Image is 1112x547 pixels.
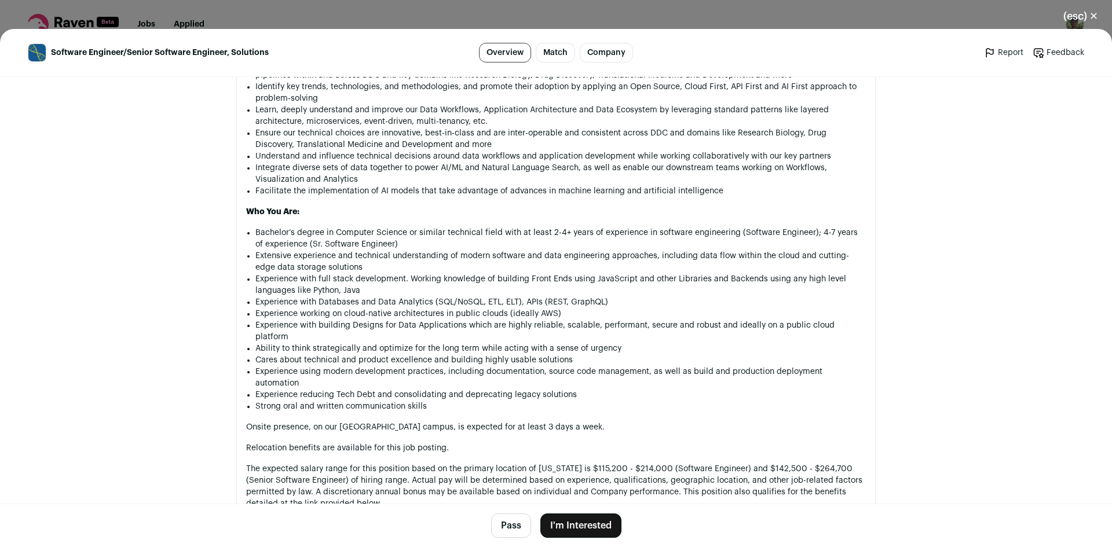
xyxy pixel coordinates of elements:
li: Ensure our technical choices are innovative, best-in-class and are inter-operable and consistent ... [255,127,866,150]
li: Experience with building Designs for Data Applications which are highly reliable, scalable, perfo... [255,320,866,343]
a: Overview [479,43,531,63]
img: 5b886109a0c4126ebd98aa3b9cf30b7b3884af138c35b0e1848bdb7c956912b5.jpg [28,44,46,61]
a: Feedback [1033,47,1084,58]
button: I'm Interested [540,513,621,538]
li: Understand and influence technical decisions around data workflows and application development wh... [255,150,866,162]
li: Learn, deeply understand and improve our Data Workflows, Application Architecture and Data Ecosys... [255,104,866,127]
strong: Who You Are: [246,208,299,216]
span: Software Engineer/Senior Software Engineer, Solutions [51,47,269,58]
button: Pass [491,513,531,538]
li: Experience using modern development practices, including documentation, source code management, a... [255,366,866,389]
p: The expected salary range for this position based on the primary location of [US_STATE] is $115,2... [246,463,866,509]
p: Onsite presence, on our [GEOGRAPHIC_DATA] campus, is expected for at least 3 days a week. [246,421,866,433]
li: Experience with Databases and Data Analytics (SQL/NoSQL, ETL, ELT), APIs (REST, GraphQL) [255,296,866,308]
button: Close modal [1049,3,1112,29]
li: Facilitate the implementation of AI models that take advantage of advances in machine learning an... [255,185,866,197]
a: Report [984,47,1023,58]
li: Bachelor’s degree in Computer Science or similar technical field with at least 2-4+ years of expe... [255,227,866,250]
li: Ability to think strategically and optimize for the long term while acting with a sense of urgency [255,343,866,354]
li: Experience working on cloud-native architectures in public clouds (ideally AWS) [255,308,866,320]
li: Experience reducing Tech Debt and consolidating and deprecating legacy solutions [255,389,866,401]
li: Identify key trends, technologies, and methodologies, and promote their adoption by applying an O... [255,81,866,104]
a: Match [536,43,575,63]
li: Extensive experience and technical understanding of modern software and data engineering approach... [255,250,866,273]
p: Relocation benefits are available for this job posting. [246,442,866,454]
li: Integrate diverse sets of data together to power AI/ML and Natural Language Search, as well as en... [255,162,866,185]
a: Company [580,43,633,63]
li: Cares about technical and product excellence and building highly usable solutions [255,354,866,366]
li: Experience with full stack development. Working knowledge of building Front Ends using JavaScript... [255,273,866,296]
li: Strong oral and written communication skills [255,401,866,412]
